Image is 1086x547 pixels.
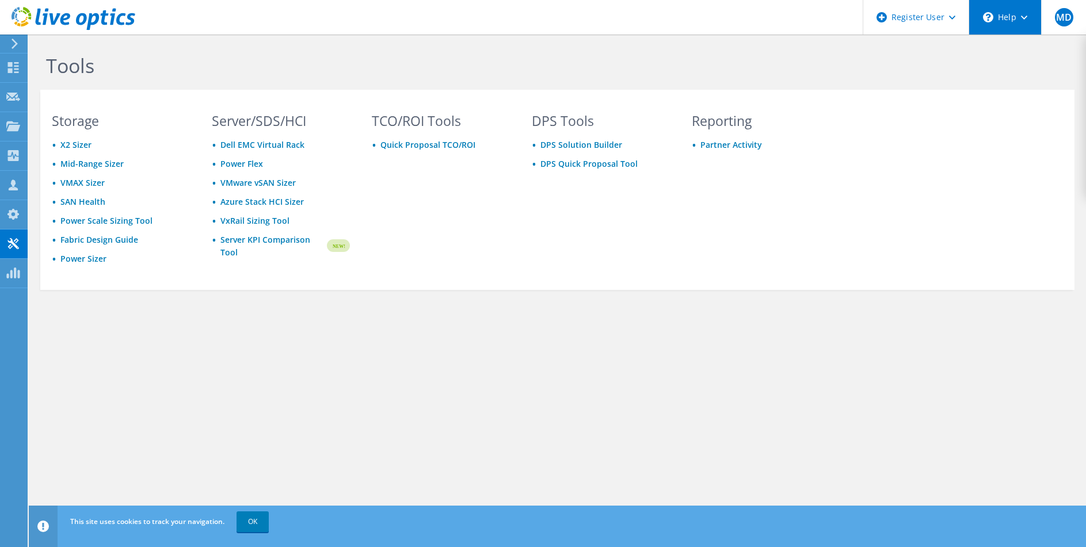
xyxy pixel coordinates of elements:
[60,234,138,245] a: Fabric Design Guide
[60,139,92,150] a: X2 Sizer
[372,114,510,127] h3: TCO/ROI Tools
[237,511,269,532] a: OK
[46,53,823,78] h1: Tools
[983,12,993,22] svg: \n
[700,139,762,150] a: Partner Activity
[692,114,830,127] h3: Reporting
[212,114,350,127] h3: Server/SDS/HCI
[52,114,190,127] h3: Storage
[540,158,638,169] a: DPS Quick Proposal Tool
[380,139,475,150] a: Quick Proposal TCO/ROI
[325,232,350,259] img: new-badge.svg
[70,517,224,526] span: This site uses cookies to track your navigation.
[540,139,622,150] a: DPS Solution Builder
[220,177,296,188] a: VMware vSAN Sizer
[60,177,105,188] a: VMAX Sizer
[60,196,105,207] a: SAN Health
[220,158,263,169] a: Power Flex
[220,215,289,226] a: VxRail Sizing Tool
[60,158,124,169] a: Mid-Range Sizer
[220,139,304,150] a: Dell EMC Virtual Rack
[60,215,153,226] a: Power Scale Sizing Tool
[60,253,106,264] a: Power Sizer
[1055,8,1073,26] span: MD
[220,234,325,259] a: Server KPI Comparison Tool
[220,196,304,207] a: Azure Stack HCI Sizer
[532,114,670,127] h3: DPS Tools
